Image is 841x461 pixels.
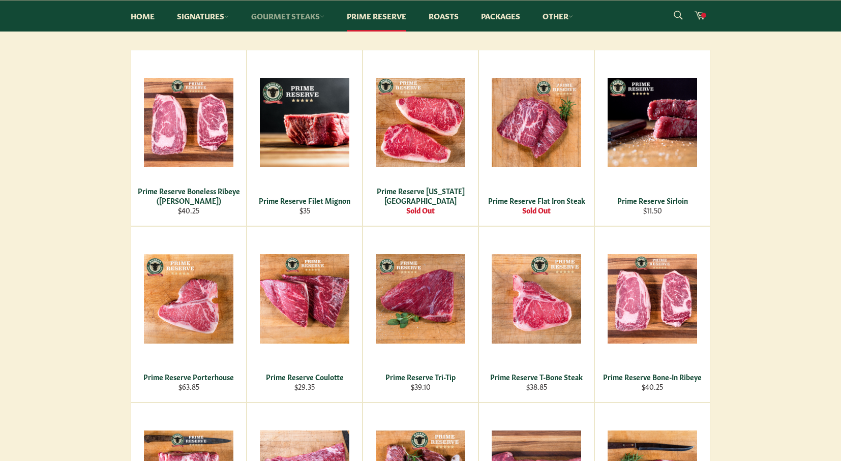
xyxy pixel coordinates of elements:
[167,1,239,32] a: Signatures
[471,1,530,32] a: Packages
[254,372,356,382] div: Prime Reserve Coulotte
[247,50,363,226] a: Prime Reserve Filet Mignon Prime Reserve Filet Mignon $35
[131,226,247,403] a: Prime Reserve Porterhouse Prime Reserve Porterhouse $63.85
[602,382,704,391] div: $40.25
[486,196,588,205] div: Prime Reserve Flat Iron Steak
[478,226,594,403] a: Prime Reserve T-Bone Steak Prime Reserve T-Bone Steak $38.85
[121,1,165,32] a: Home
[602,196,704,205] div: Prime Reserve Sirloin
[144,78,233,167] img: Prime Reserve Boneless Ribeye (Delmonico)
[260,78,349,167] img: Prime Reserve Filet Mignon
[370,205,472,215] div: Sold Out
[594,226,710,403] a: Prime Reserve Bone-In Ribeye Prime Reserve Bone-In Ribeye $40.25
[138,382,240,391] div: $63.85
[254,382,356,391] div: $29.35
[608,254,697,344] img: Prime Reserve Bone-In Ribeye
[594,50,710,226] a: Prime Reserve Sirloin Prime Reserve Sirloin $11.50
[608,78,697,167] img: Prime Reserve Sirloin
[131,50,247,226] a: Prime Reserve Boneless Ribeye (Delmonico) Prime Reserve Boneless Ribeye ([PERSON_NAME]) $40.25
[602,205,704,215] div: $11.50
[241,1,335,32] a: Gourmet Steaks
[486,205,588,215] div: Sold Out
[363,50,478,226] a: Prime Reserve New York Strip Prime Reserve [US_STATE][GEOGRAPHIC_DATA] Sold Out
[492,78,581,167] img: Prime Reserve Flat Iron Steak
[376,254,465,344] img: Prime Reserve Tri-Tip
[138,205,240,215] div: $40.25
[260,254,349,344] img: Prime Reserve Coulotte
[486,372,588,382] div: Prime Reserve T-Bone Steak
[370,382,472,391] div: $39.10
[144,254,233,344] img: Prime Reserve Porterhouse
[486,382,588,391] div: $38.85
[602,372,704,382] div: Prime Reserve Bone-In Ribeye
[532,1,583,32] a: Other
[254,205,356,215] div: $35
[254,196,356,205] div: Prime Reserve Filet Mignon
[138,372,240,382] div: Prime Reserve Porterhouse
[363,226,478,403] a: Prime Reserve Tri-Tip Prime Reserve Tri-Tip $39.10
[337,1,416,32] a: Prime Reserve
[492,254,581,344] img: Prime Reserve T-Bone Steak
[478,50,594,226] a: Prime Reserve Flat Iron Steak Prime Reserve Flat Iron Steak Sold Out
[370,372,472,382] div: Prime Reserve Tri-Tip
[376,78,465,167] img: Prime Reserve New York Strip
[418,1,469,32] a: Roasts
[370,186,472,206] div: Prime Reserve [US_STATE][GEOGRAPHIC_DATA]
[247,226,363,403] a: Prime Reserve Coulotte Prime Reserve Coulotte $29.35
[138,186,240,206] div: Prime Reserve Boneless Ribeye ([PERSON_NAME])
